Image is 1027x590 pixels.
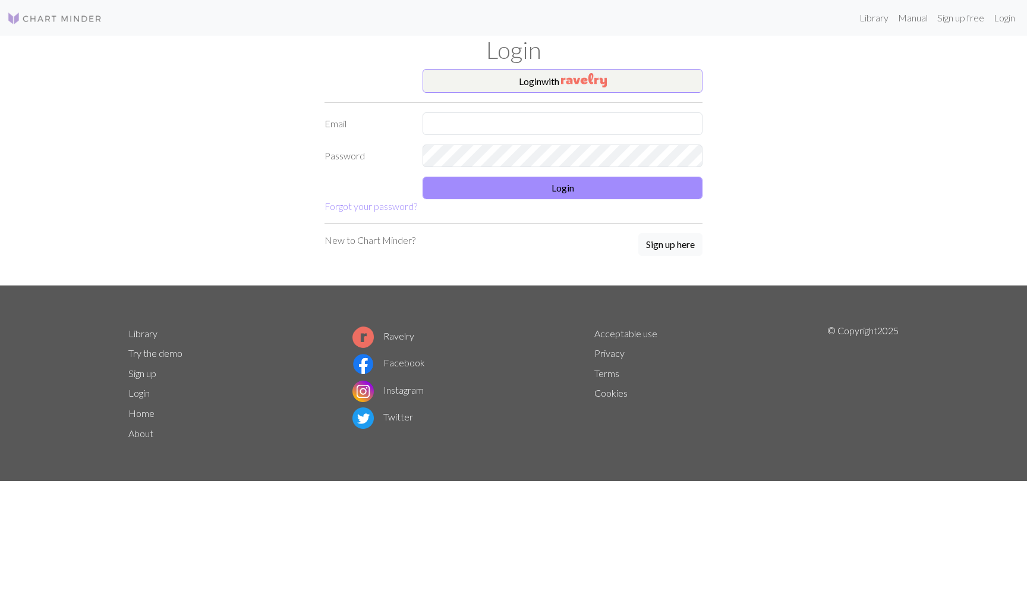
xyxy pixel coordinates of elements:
[317,145,415,167] label: Password
[561,73,607,87] img: Ravelry
[855,6,893,30] a: Library
[638,233,702,257] a: Sign up here
[594,368,619,379] a: Terms
[352,384,424,396] a: Instagram
[594,328,657,339] a: Acceptable use
[352,411,413,422] a: Twitter
[128,347,182,359] a: Try the demo
[933,6,989,30] a: Sign up free
[121,36,906,64] h1: Login
[423,69,702,93] button: Loginwith
[317,112,415,135] label: Email
[352,353,374,375] img: Facebook logo
[423,177,702,199] button: Login
[352,381,374,402] img: Instagram logo
[352,407,374,429] img: Twitter logo
[893,6,933,30] a: Manual
[128,428,153,439] a: About
[594,347,625,359] a: Privacy
[352,330,414,341] a: Ravelry
[128,387,150,398] a: Login
[128,407,155,419] a: Home
[325,233,415,247] p: New to Chart Minder?
[7,11,102,26] img: Logo
[128,328,157,339] a: Library
[989,6,1020,30] a: Login
[594,387,628,398] a: Cookies
[128,368,156,379] a: Sign up
[325,200,417,212] a: Forgot your password?
[827,324,899,444] p: © Copyright 2025
[352,357,425,368] a: Facebook
[352,327,374,348] img: Ravelry logo
[638,233,702,256] button: Sign up here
